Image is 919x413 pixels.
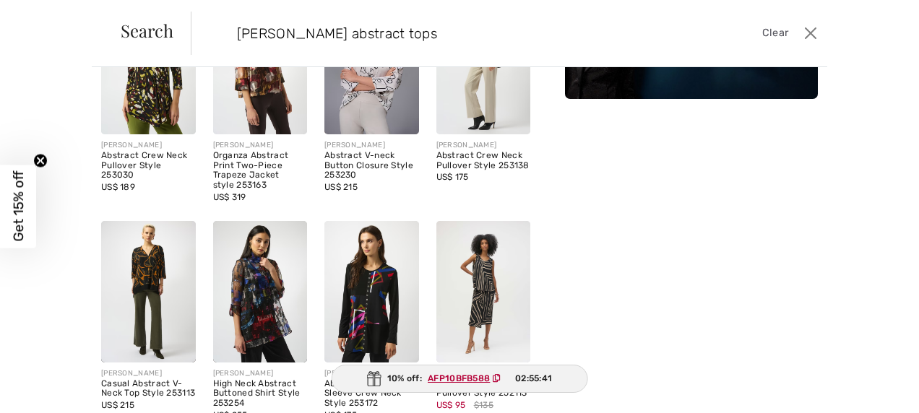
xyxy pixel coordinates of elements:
div: [PERSON_NAME] [213,368,308,379]
div: Abstract Long-Sleeve Crew Neck Style 253172 [324,379,419,409]
div: High Neck Abstract Buttoned Shirt Style 253254 [213,379,308,409]
img: Abstract Long-Sleeve Crew Neck Style 253172. Black/Multi [324,221,419,362]
div: [PERSON_NAME] [324,140,419,151]
img: Crew Neck Abstract Pullover Style 252113. Black/Beige [436,221,531,362]
span: Help [33,10,62,23]
div: [PERSON_NAME] [101,140,196,151]
span: Clear [762,25,789,41]
ins: AFP10BFB588 [428,373,490,383]
span: 02:55:41 [515,372,552,385]
div: Organza Abstract Print Two-Piece Trapeze Jacket style 253163 [213,151,308,191]
img: Gift.svg [367,371,381,386]
div: Abstract V-neck Button Closure Style 253230 [324,151,419,181]
div: [PERSON_NAME] [436,140,531,151]
img: High Neck Abstract Buttoned Shirt Style 253254. Multi [213,221,308,362]
span: US$ 189 [101,182,135,192]
div: [PERSON_NAME] [213,140,308,151]
div: Casual Abstract V-Neck Top Style 253113 [101,379,196,399]
img: Casual Abstract V-Neck Top Style 253113. Black/Multi [101,221,196,362]
span: US$ 175 [436,172,469,182]
input: TYPE TO SEARCH [226,12,657,55]
div: Abstract Crew Neck Pullover Style 253138 [436,151,531,171]
span: US$ 319 [213,192,246,202]
button: Close [800,22,821,45]
span: $135 [474,399,493,412]
span: Search [121,22,173,39]
div: [PERSON_NAME] [324,368,419,379]
button: Close teaser [33,154,48,168]
div: 10% off: [332,365,588,393]
div: [PERSON_NAME] [101,368,196,379]
span: Get 15% off [10,171,27,242]
div: Abstract Crew Neck Pullover Style 253030 [101,151,196,181]
span: US$ 215 [324,182,358,192]
span: US$ 215 [101,400,134,410]
span: US$ 95 [436,400,466,410]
